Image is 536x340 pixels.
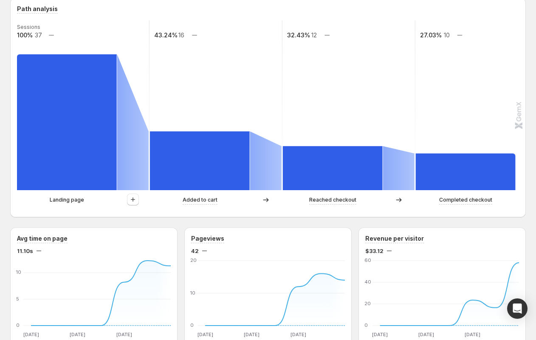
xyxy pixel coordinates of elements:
[420,31,442,39] text: 27.03%
[16,322,20,328] text: 0
[150,132,250,190] path: Added to cart: 16
[416,154,516,190] path: Completed checkout: 10
[365,247,384,255] span: $33.12
[439,196,492,204] p: Completed checkout
[190,322,194,328] text: 0
[23,332,39,337] text: [DATE]
[50,196,84,204] p: Landing page
[372,332,388,337] text: [DATE]
[183,196,217,204] p: Added to cart
[191,247,199,255] span: 42
[309,196,356,204] p: Reached checkout
[311,31,317,39] text: 12
[364,257,371,263] text: 60
[116,332,132,337] text: [DATE]
[197,332,213,337] text: [DATE]
[444,31,450,39] text: 10
[16,296,19,302] text: 5
[418,332,434,337] text: [DATE]
[154,31,178,39] text: 43.24%
[507,298,528,319] div: Open Intercom Messenger
[191,234,224,243] h3: Pageviews
[16,269,21,275] text: 10
[465,332,480,337] text: [DATE]
[17,234,68,243] h3: Avg time on page
[283,146,383,190] path: Reached checkout: 12
[17,31,33,39] text: 100%
[178,31,184,39] text: 16
[17,24,40,30] text: Sessions
[291,332,306,337] text: [DATE]
[365,234,424,243] h3: Revenue per visitor
[287,31,310,39] text: 32.43%
[17,5,58,13] h3: Path analysis
[364,279,371,285] text: 40
[364,322,368,328] text: 0
[244,332,260,337] text: [DATE]
[190,290,195,296] text: 10
[190,257,197,263] text: 20
[364,301,371,306] text: 20
[35,31,42,39] text: 37
[17,247,33,255] span: 11.10s
[70,332,85,337] text: [DATE]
